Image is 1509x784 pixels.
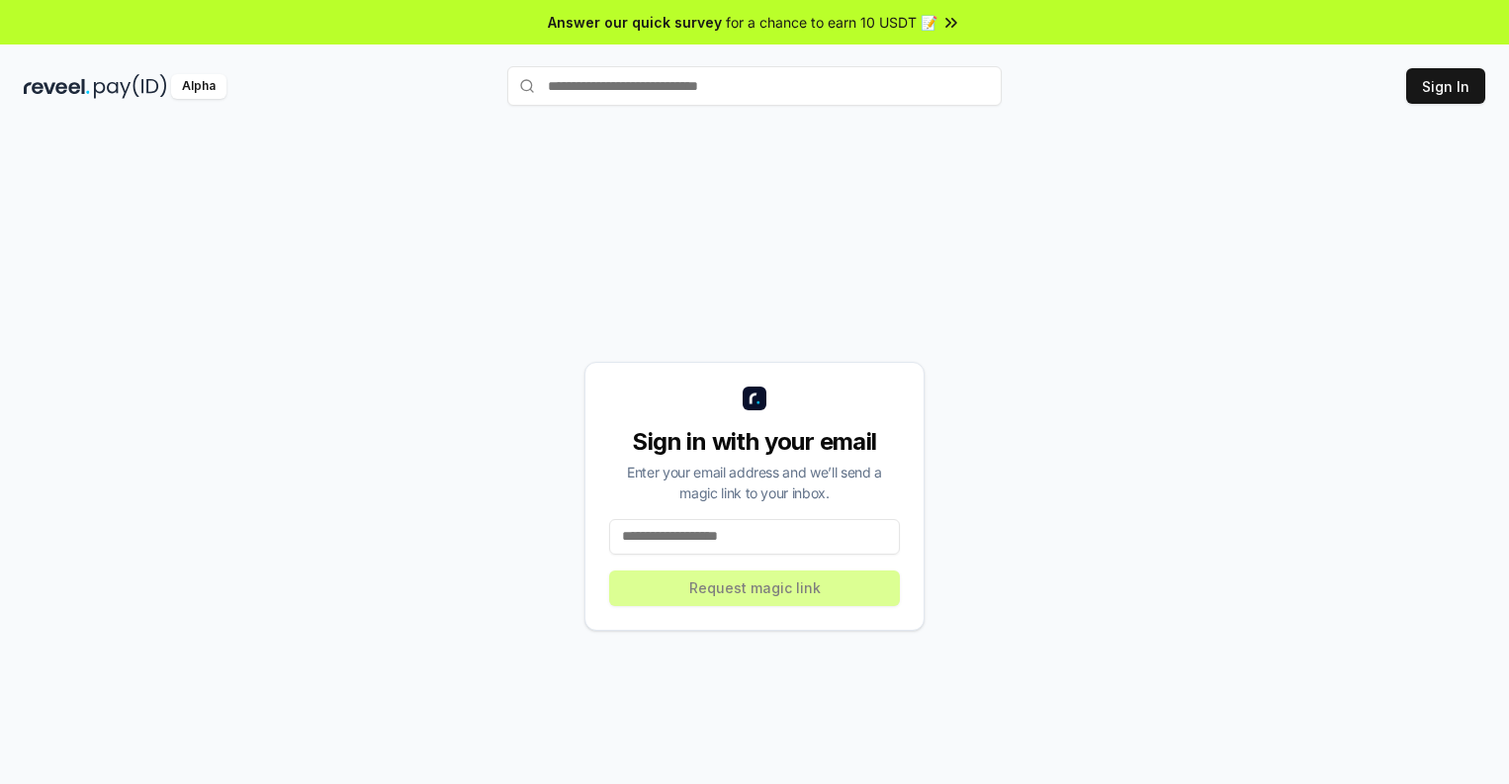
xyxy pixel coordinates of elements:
[171,74,226,99] div: Alpha
[94,74,167,99] img: pay_id
[609,426,900,458] div: Sign in with your email
[726,12,937,33] span: for a chance to earn 10 USDT 📝
[743,387,766,410] img: logo_small
[1406,68,1485,104] button: Sign In
[609,462,900,503] div: Enter your email address and we’ll send a magic link to your inbox.
[24,74,90,99] img: reveel_dark
[548,12,722,33] span: Answer our quick survey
